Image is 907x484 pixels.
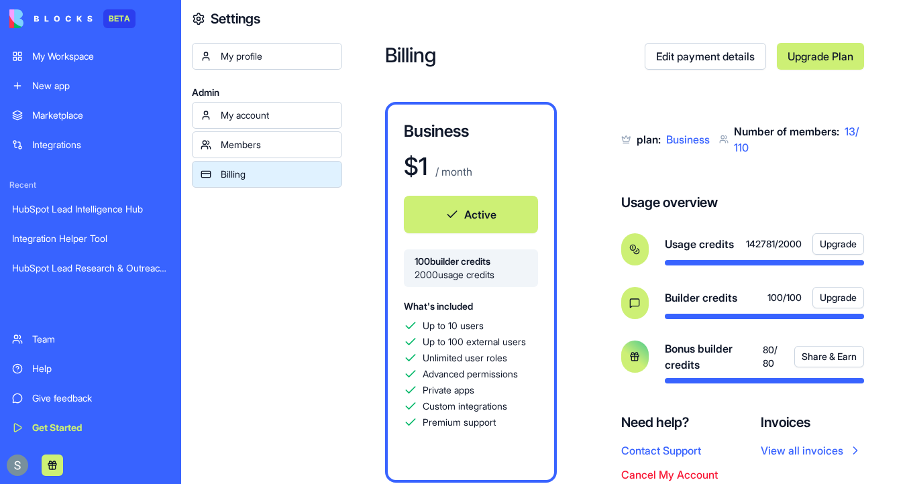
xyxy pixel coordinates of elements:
span: 100 builder credits [415,255,527,268]
span: Admin [192,86,342,99]
a: Marketplace [4,102,177,129]
span: Custom integrations [423,400,507,413]
span: plan: [637,133,661,146]
a: Give feedback [4,385,177,412]
a: Team [4,326,177,353]
div: HubSpot Lead Research & Outreach Engine [12,261,169,275]
span: Up to 10 users [423,319,484,332]
button: Upgrade [812,233,864,255]
a: Business$1 / monthActive100builder credits2000usage creditsWhat's includedUp to 10 usersUp to 100... [385,102,557,483]
h4: Usage overview [621,193,718,212]
a: HubSpot Lead Intelligence Hub [4,196,177,223]
h4: Need help? [621,413,718,432]
span: Recent [4,180,177,190]
div: Integrations [32,138,169,152]
a: Members [192,131,342,158]
div: Billing [221,168,333,181]
div: Get Started [32,421,169,434]
h4: Settings [211,9,260,28]
span: 2000 usage credits [415,268,527,282]
div: Help [32,362,169,375]
span: Private apps [423,383,474,397]
span: Advanced permissions [423,367,518,381]
a: Integration Helper Tool [4,225,177,252]
div: My account [221,109,333,122]
h1: $ 1 [404,153,427,180]
button: Active [404,196,538,233]
span: Premium support [423,416,496,429]
span: What's included [404,300,473,312]
span: Number of members: [734,125,839,138]
a: My Workspace [4,43,177,70]
span: 100 / 100 [767,291,802,304]
div: Team [32,332,169,346]
h2: Billing [385,43,645,70]
span: 142781 / 2000 [746,237,802,251]
button: Contact Support [621,442,701,459]
a: Upgrade Plan [777,43,864,70]
div: New app [32,79,169,93]
div: My profile [221,50,333,63]
button: Upgrade [812,287,864,308]
a: My account [192,102,342,129]
a: Integrations [4,131,177,158]
a: View all invoices [761,442,862,459]
span: Usage credits [665,236,734,252]
a: Get Started [4,414,177,441]
div: Members [221,138,333,152]
span: Builder credits [665,290,737,306]
a: Billing [192,161,342,188]
img: ACg8ocKnDTHbS00rqwWSHQfXf8ia04QnQtz5EDX_Ef5UNrjqV-k=s96-c [7,455,28,476]
button: Share & Earn [794,346,864,367]
div: My Workspace [32,50,169,63]
span: Business [666,133,710,146]
div: HubSpot Lead Intelligence Hub [12,202,169,216]
img: logo [9,9,93,28]
div: Marketplace [32,109,169,122]
div: Give feedback [32,391,169,405]
h4: Invoices [761,413,862,432]
a: Edit payment details [645,43,766,70]
button: Cancel My Account [621,467,718,483]
div: Integration Helper Tool [12,232,169,245]
a: My profile [192,43,342,70]
a: BETA [9,9,136,28]
h3: Business [404,121,538,142]
span: Unlimited user roles [423,351,507,365]
span: Bonus builder credits [665,341,763,373]
div: BETA [103,9,136,28]
span: Up to 100 external users [423,335,526,349]
p: / month [433,164,472,180]
span: 80 / 80 [763,343,784,370]
a: Help [4,355,177,382]
a: New app [4,72,177,99]
a: HubSpot Lead Research & Outreach Engine [4,255,177,282]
